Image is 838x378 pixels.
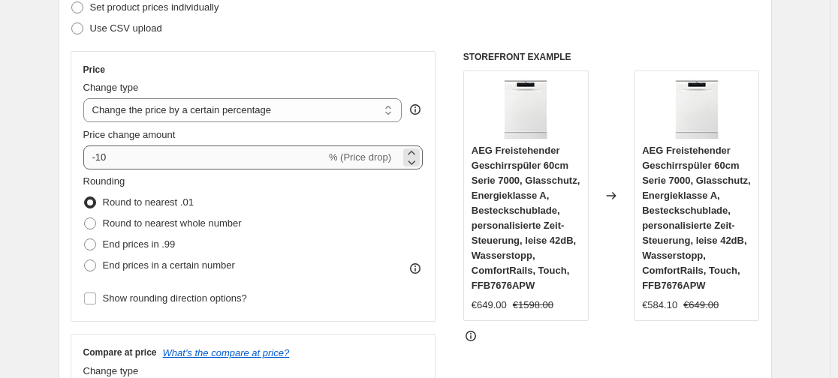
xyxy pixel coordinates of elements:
[90,1,219,13] span: Set product prices individually
[83,365,139,376] span: Change type
[103,217,242,229] span: Round to nearest whole number
[83,64,105,76] h3: Price
[329,151,391,163] span: % (Price drop)
[642,298,677,313] div: €584.10
[408,102,423,117] div: help
[83,175,125,187] span: Rounding
[90,22,162,34] span: Use CSV upload
[642,145,751,291] span: AEG Freistehender Geschirrspüler 60cm Serie 7000, Glasschutz, Energieklasse A, Besteckschublade, ...
[472,145,580,291] span: AEG Freistehender Geschirrspüler 60cm Serie 7000, Glasschutz, Energieklasse A, Besteckschublade, ...
[83,346,157,358] h3: Compare at price
[163,347,290,358] button: What's the compare at price?
[667,79,727,139] img: 51RM5cd4CiL_80x.jpg
[463,51,760,63] h6: STOREFRONT EXAMPLE
[683,298,719,313] strike: €649.00
[513,298,553,313] strike: €1598.00
[103,259,235,271] span: End prices in a certain number
[83,82,139,93] span: Change type
[496,79,556,139] img: 51RM5cd4CiL_80x.jpg
[83,129,176,140] span: Price change amount
[472,298,507,313] div: €649.00
[103,292,247,304] span: Show rounding direction options?
[83,145,326,169] input: -15
[103,196,194,208] span: Round to nearest .01
[103,238,176,250] span: End prices in .99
